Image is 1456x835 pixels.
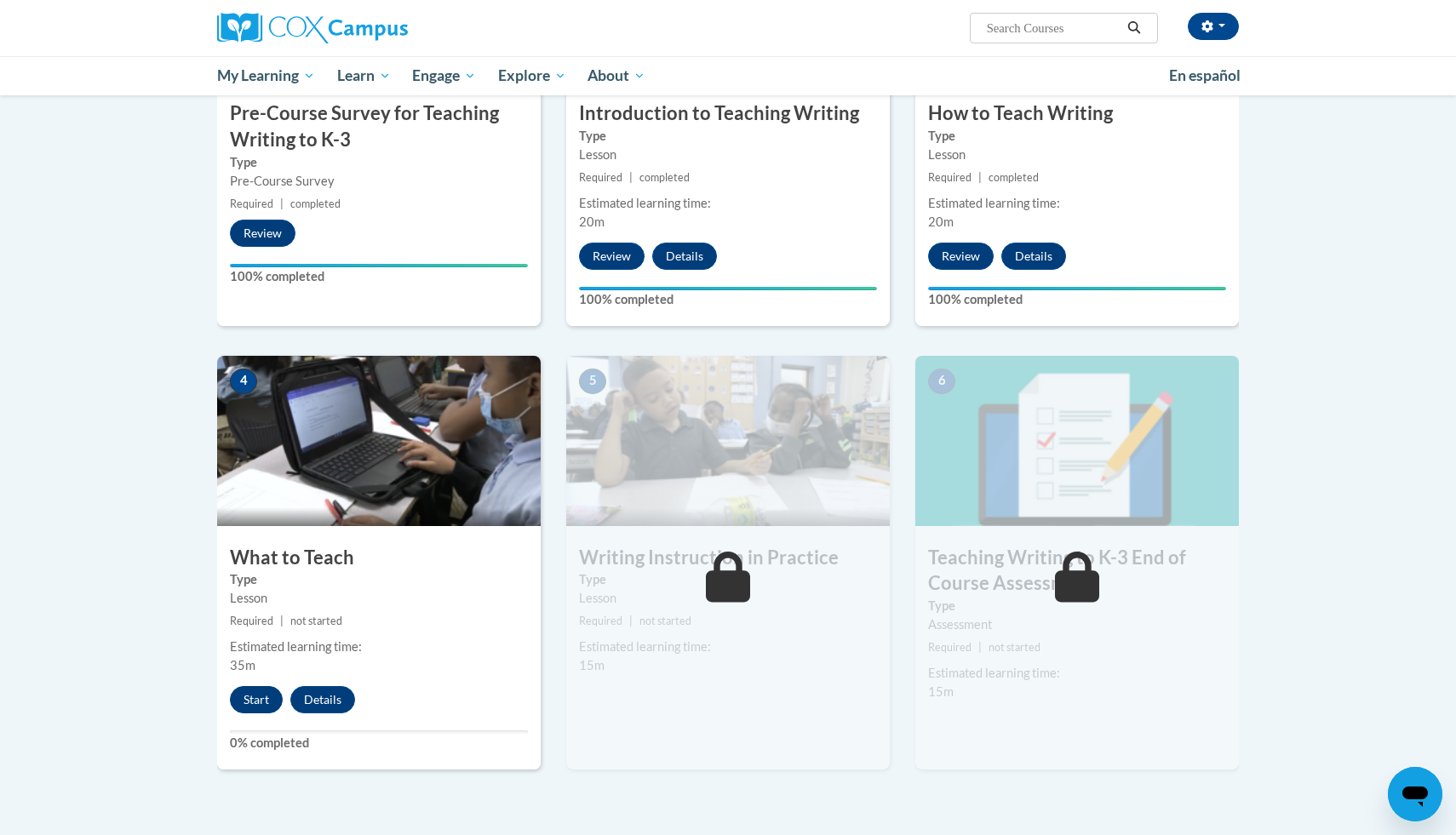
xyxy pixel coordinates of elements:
[588,66,645,86] span: About
[290,615,342,627] span: not started
[928,287,1226,290] div: Your progress
[928,243,994,270] button: Review
[217,356,541,526] img: Course Image
[577,56,657,95] a: About
[928,664,1226,683] div: Estimated learning time:
[928,597,1226,615] label: Type
[206,56,326,95] a: My Learning
[217,545,541,571] h3: What to Teach
[230,734,528,752] label: 0% completed
[487,56,577,95] a: Explore
[566,545,890,571] h3: Writing Instruction in Practice
[579,146,877,164] div: Lesson
[1158,58,1252,94] a: En español
[290,686,355,713] button: Details
[337,66,391,86] span: Learn
[579,615,622,627] span: Required
[230,172,528,191] div: Pre-Course Survey
[928,615,1226,634] div: Assessment
[928,214,954,229] span: 20m
[1388,767,1442,821] iframe: Button to launch messaging window
[915,356,1239,526] img: Course Image
[639,615,691,627] span: not started
[928,146,1226,164] div: Lesson
[928,641,972,654] span: Required
[579,214,605,229] span: 20m
[280,615,284,627] span: |
[989,171,1039,184] span: completed
[230,220,295,247] button: Review
[915,545,1239,598] h3: Teaching Writing to K-3 End of Course Assessment
[217,100,541,153] h3: Pre-Course Survey for Teaching Writing to K-3
[326,56,402,95] a: Learn
[639,171,690,184] span: completed
[579,287,877,290] div: Your progress
[230,264,528,267] div: Your progress
[978,641,982,654] span: |
[230,267,528,286] label: 100% completed
[498,66,566,86] span: Explore
[192,56,1264,95] div: Main menu
[230,197,273,210] span: Required
[652,243,717,270] button: Details
[290,197,341,210] span: completed
[579,570,877,589] label: Type
[629,615,633,627] span: |
[928,171,972,184] span: Required
[989,641,1040,654] span: not started
[978,171,982,184] span: |
[928,127,1226,146] label: Type
[579,658,605,672] span: 15m
[579,127,877,146] label: Type
[579,194,877,213] div: Estimated learning time:
[928,369,955,394] span: 6
[579,243,645,270] button: Review
[1188,13,1239,40] button: Account Settings
[217,66,315,86] span: My Learning
[566,356,890,526] img: Course Image
[566,100,890,127] h3: Introduction to Teaching Writing
[928,290,1226,309] label: 100% completed
[401,56,487,95] a: Engage
[230,638,528,656] div: Estimated learning time:
[579,638,877,656] div: Estimated learning time:
[230,153,528,172] label: Type
[280,197,284,210] span: |
[579,589,877,608] div: Lesson
[217,13,541,43] a: Cox Campus
[412,66,476,86] span: Engage
[230,615,273,627] span: Required
[579,171,622,184] span: Required
[629,171,633,184] span: |
[230,686,283,713] button: Start
[230,589,528,608] div: Lesson
[915,100,1239,127] h3: How to Teach Writing
[217,13,408,43] img: Cox Campus
[1169,66,1241,84] span: En español
[985,18,1121,38] input: Search Courses
[579,369,606,394] span: 5
[579,290,877,309] label: 100% completed
[230,369,257,394] span: 4
[1121,18,1147,38] button: Search
[1001,243,1066,270] button: Details
[230,570,528,589] label: Type
[928,194,1226,213] div: Estimated learning time:
[928,684,954,699] span: 15m
[230,658,255,672] span: 35m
